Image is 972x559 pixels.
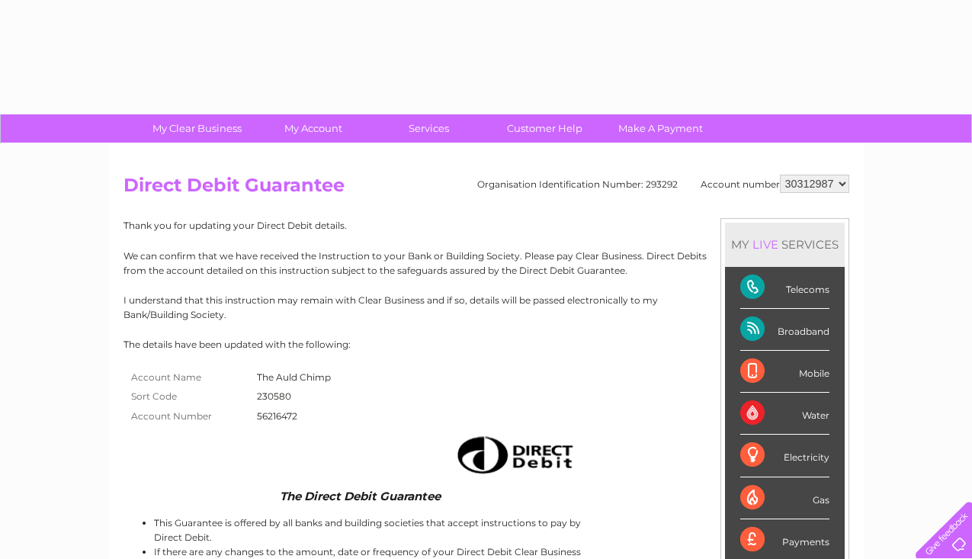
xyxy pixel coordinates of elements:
[253,368,335,387] td: The Auld Chimp
[253,406,335,426] td: 56216472
[366,114,492,143] a: Services
[124,406,253,426] th: Account Number
[740,393,829,435] div: Water
[124,249,849,278] p: We can confirm that we have received the Instruction to your Bank or Building Society. Please pay...
[124,387,253,406] th: Sort Code
[740,435,829,477] div: Electricity
[124,218,849,233] p: Thank you for updating your Direct Debit details.
[740,351,829,393] div: Mobile
[250,114,376,143] a: My Account
[444,430,582,480] img: Direct Debit image
[154,516,586,545] li: This Guarantee is offered by all banks and building societies that accept instructions to pay by ...
[124,293,849,322] p: I understand that this instruction may remain with Clear Business and if so, details will be pass...
[598,114,723,143] a: Make A Payment
[725,223,845,266] div: MY SERVICES
[477,175,849,193] div: Organisation Identification Number: 293292 Account number
[124,337,849,352] p: The details have been updated with the following:
[124,175,849,204] h2: Direct Debit Guarantee
[740,477,829,519] div: Gas
[740,309,829,351] div: Broadband
[124,368,253,387] th: Account Name
[124,486,586,506] td: The Direct Debit Guarantee
[253,387,335,406] td: 230580
[740,267,829,309] div: Telecoms
[482,114,608,143] a: Customer Help
[134,114,260,143] a: My Clear Business
[749,237,781,252] div: LIVE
